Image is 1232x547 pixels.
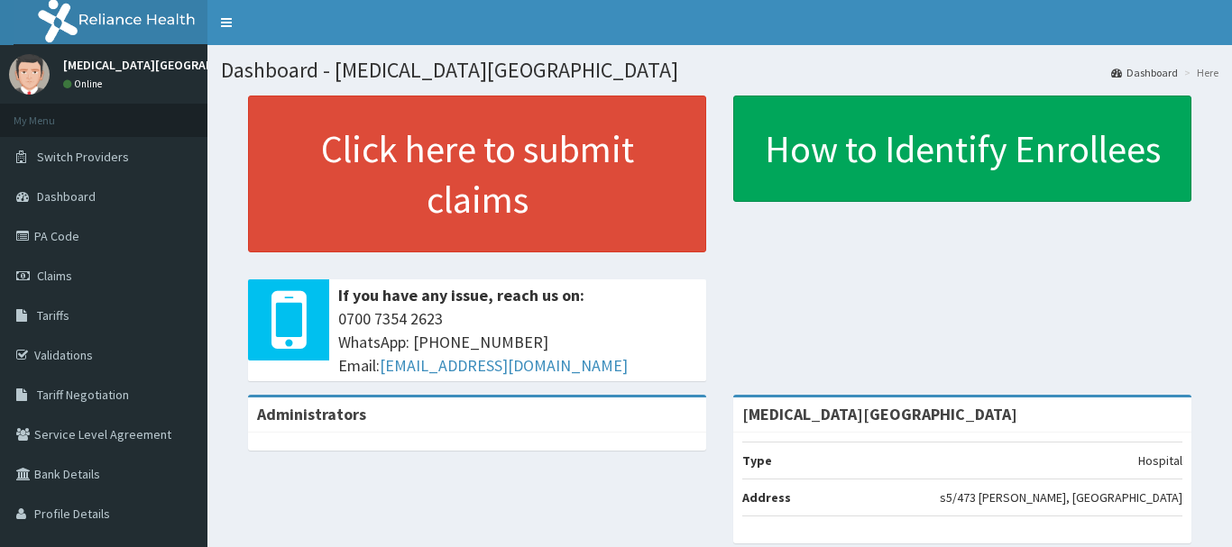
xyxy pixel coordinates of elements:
strong: [MEDICAL_DATA][GEOGRAPHIC_DATA] [742,404,1017,424]
img: User Image [9,54,50,95]
b: Address [742,489,791,506]
p: s5/473 [PERSON_NAME], [GEOGRAPHIC_DATA] [940,488,1182,506]
span: Claims [37,268,72,284]
span: Tariffs [37,307,69,324]
a: Click here to submit claims [248,96,706,252]
span: Dashboard [37,188,96,205]
li: Here [1180,65,1218,80]
a: Dashboard [1111,65,1178,80]
b: Administrators [257,404,366,424]
b: Type [742,452,772,469]
p: [MEDICAL_DATA][GEOGRAPHIC_DATA] [63,59,271,71]
a: How to Identify Enrollees [733,96,1191,202]
span: Tariff Negotiation [37,387,129,403]
p: Hospital [1138,451,1182,470]
span: Switch Providers [37,149,129,165]
a: Online [63,77,106,90]
b: If you have any issue, reach us on: [338,285,584,305]
span: 0700 7354 2623 WhatsApp: [PHONE_NUMBER] Email: [338,307,697,377]
a: [EMAIL_ADDRESS][DOMAIN_NAME] [380,355,628,376]
h1: Dashboard - [MEDICAL_DATA][GEOGRAPHIC_DATA] [221,59,1218,82]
